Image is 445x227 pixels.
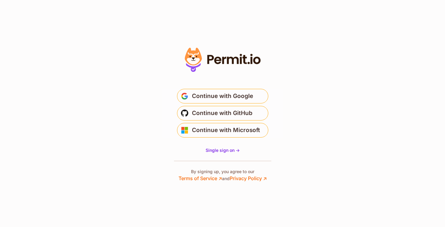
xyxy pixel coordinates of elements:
span: Continue with Google [192,91,253,101]
button: Continue with Microsoft [177,123,268,138]
button: Continue with GitHub [177,106,268,120]
a: Privacy Policy ↗ [230,175,267,181]
p: By signing up, you agree to our and [179,169,267,182]
a: Single sign on -> [206,147,240,153]
span: Continue with Microsoft [192,125,260,135]
span: Continue with GitHub [192,108,252,118]
button: Continue with Google [177,89,268,103]
a: Terms of Service ↗ [179,175,222,181]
